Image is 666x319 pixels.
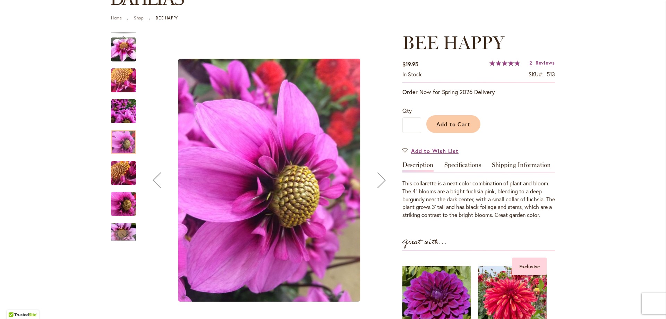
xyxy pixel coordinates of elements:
p: Order Now for Spring 2026 Delivery [402,88,555,96]
span: Reviews [536,59,555,66]
span: Qty [402,107,412,114]
div: BEE HAPPY [111,123,143,154]
div: BEE HAPPY [111,216,143,247]
strong: Great with... [402,236,447,248]
a: Shop [134,15,144,20]
div: BEE HAPPY [111,92,143,123]
img: BEE HAPPY [99,62,148,99]
img: BEE HAPPY [99,154,148,192]
div: BEE HAPPY [111,31,143,61]
div: Availability [402,70,422,78]
strong: BEE HAPPY [156,15,178,20]
div: This collarette is a neat color combination of plant and bloom. The 4" blooms are a bright fuchsi... [402,179,555,219]
div: 97% [489,60,520,66]
div: BEE HAPPY [111,61,143,92]
span: Add to Cart [436,120,471,128]
iframe: Launch Accessibility Center [5,294,25,314]
span: In stock [402,70,422,78]
div: BEE HAPPY [111,154,143,185]
a: Shipping Information [492,162,551,172]
div: Detailed Product Info [402,162,555,219]
div: Previous [111,32,136,43]
a: Add to Wish List [402,147,459,155]
img: BEE HAPPY [111,95,136,128]
button: Add to Cart [426,115,480,133]
span: $19.95 [402,60,418,68]
div: Next [111,230,136,241]
div: Exclusive [512,258,547,275]
span: 2 [529,59,532,66]
div: 513 [547,70,555,78]
div: BEE HAPPY [111,185,143,216]
img: BEE HAPPY [111,187,136,221]
img: BEE HAPPY [178,59,360,302]
a: 2 Reviews [529,59,555,66]
span: BEE HAPPY [402,32,504,53]
a: Specifications [444,162,481,172]
a: Description [402,162,434,172]
span: Add to Wish List [411,147,459,155]
a: Home [111,15,122,20]
strong: SKU [529,70,544,78]
img: BEE HAPPY [99,31,148,68]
